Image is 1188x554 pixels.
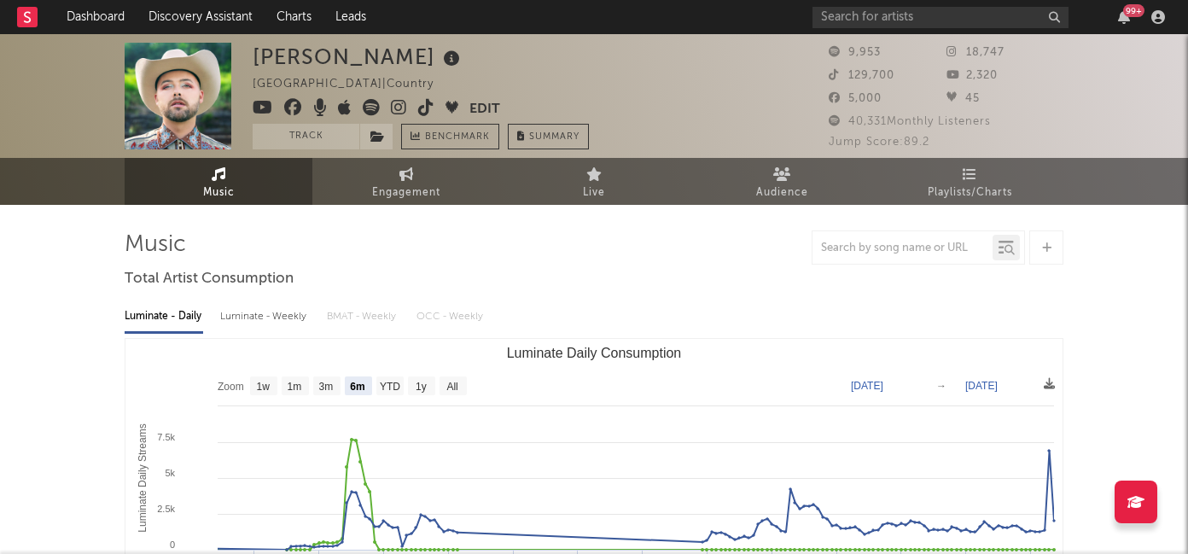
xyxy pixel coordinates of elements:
[416,381,427,393] text: 1y
[125,269,294,289] span: Total Artist Consumption
[125,158,312,205] a: Music
[288,381,302,393] text: 1m
[170,539,175,550] text: 0
[946,47,1005,58] span: 18,747
[1123,4,1144,17] div: 99 +
[220,302,310,331] div: Luminate - Weekly
[425,127,490,148] span: Benchmark
[946,93,980,104] span: 45
[137,423,148,532] text: Luminate Daily Streams
[253,124,359,149] button: Track
[812,242,993,255] input: Search by song name or URL
[829,116,991,127] span: 40,331 Monthly Listeners
[125,302,203,331] div: Luminate - Daily
[319,381,334,393] text: 3m
[928,183,1012,203] span: Playlists/Charts
[401,124,499,149] a: Benchmark
[1118,10,1130,24] button: 99+
[157,432,175,442] text: 7.5k
[812,7,1069,28] input: Search for artists
[380,381,400,393] text: YTD
[936,380,946,392] text: →
[507,346,682,360] text: Luminate Daily Consumption
[851,380,883,392] text: [DATE]
[946,70,998,81] span: 2,320
[203,183,235,203] span: Music
[253,43,464,71] div: [PERSON_NAME]
[829,137,929,148] span: Jump Score: 89.2
[688,158,876,205] a: Audience
[508,124,589,149] button: Summary
[350,381,364,393] text: 6m
[165,468,175,478] text: 5k
[829,47,881,58] span: 9,953
[965,380,998,392] text: [DATE]
[500,158,688,205] a: Live
[829,93,882,104] span: 5,000
[312,158,500,205] a: Engagement
[157,504,175,514] text: 2.5k
[257,381,271,393] text: 1w
[469,99,500,120] button: Edit
[372,183,440,203] span: Engagement
[583,183,605,203] span: Live
[829,70,894,81] span: 129,700
[253,74,453,95] div: [GEOGRAPHIC_DATA] | Country
[876,158,1063,205] a: Playlists/Charts
[218,381,244,393] text: Zoom
[756,183,808,203] span: Audience
[446,381,457,393] text: All
[529,132,579,142] span: Summary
